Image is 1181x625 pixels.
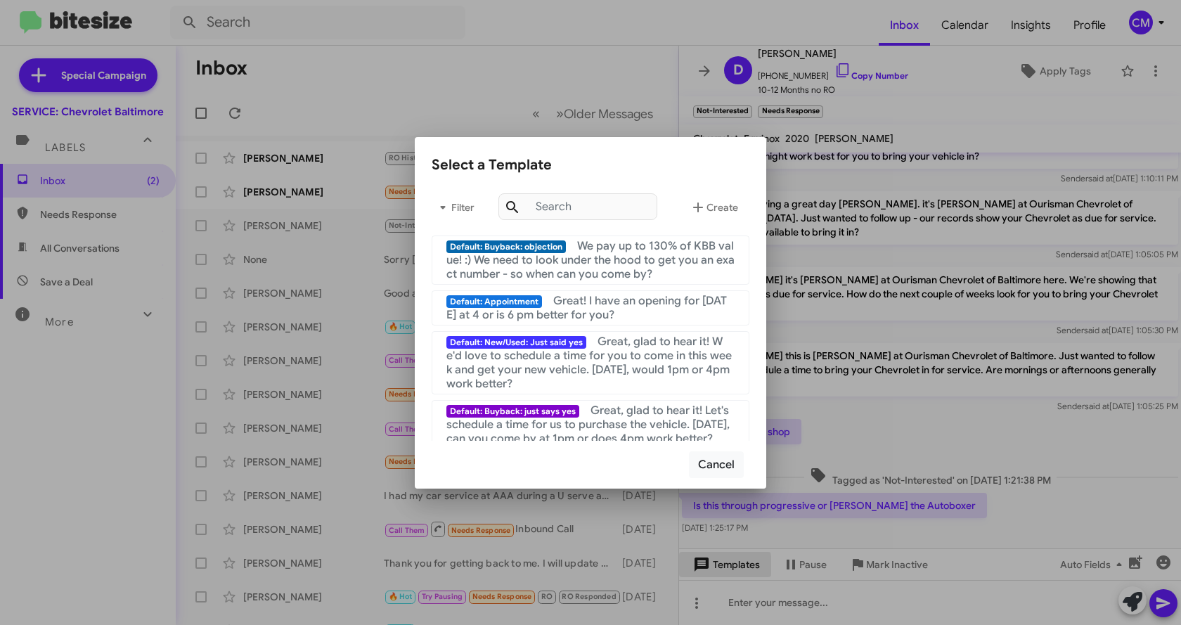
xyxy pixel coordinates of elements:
[446,336,586,349] span: Default: New/Used: Just said yes
[446,240,566,253] span: Default: Buyback: objection
[432,191,477,224] button: Filter
[446,404,730,446] span: Great, glad to hear it! Let's schedule a time for us to purchase the vehicle. [DATE], can you com...
[678,191,749,224] button: Create
[446,405,579,418] span: Default: Buyback: just says yes
[432,154,749,176] div: Select a Template
[446,295,542,308] span: Default: Appointment
[446,294,727,322] span: Great! I have an opening for [DATE] at 4 or is 6 pm better for you?
[498,193,657,220] input: Search
[690,195,738,220] span: Create
[432,195,477,220] span: Filter
[446,335,732,391] span: Great, glad to hear it! We'd love to schedule a time for you to come in this week and get your ne...
[689,451,744,478] button: Cancel
[446,239,735,281] span: We pay up to 130% of KBB value! :) We need to look under the hood to get you an exact number - so...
